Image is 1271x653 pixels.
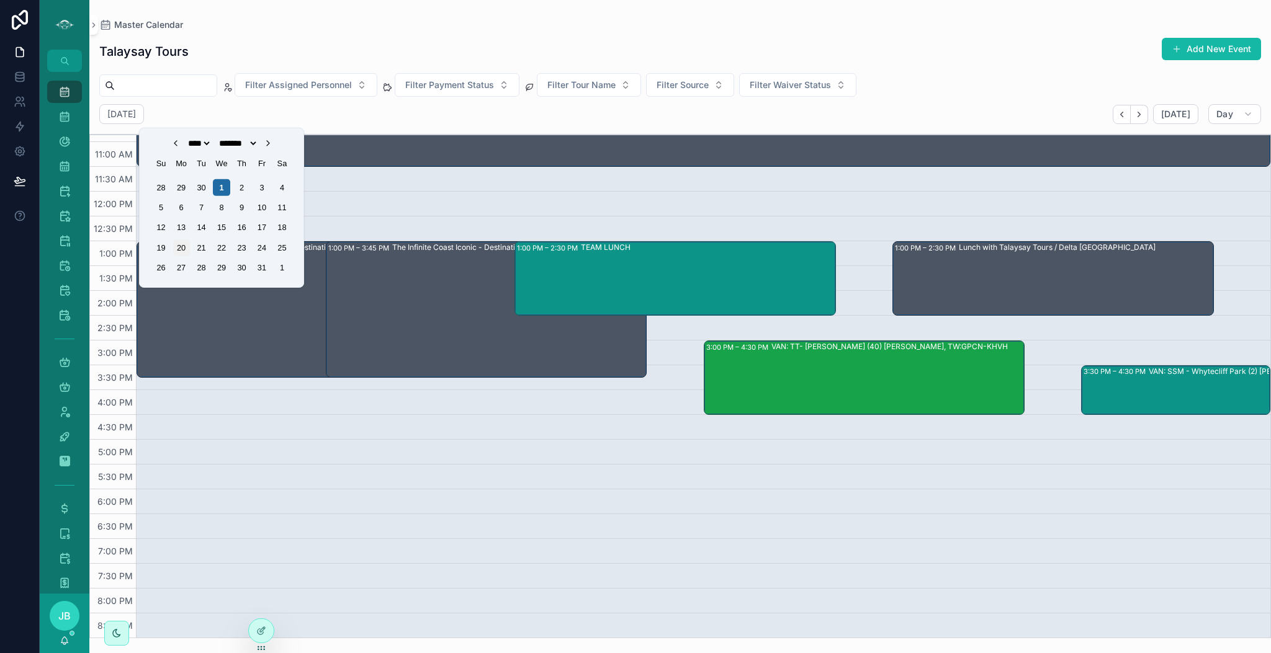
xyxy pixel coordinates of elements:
[92,174,136,184] span: 11:30 AM
[213,259,230,276] div: Choose Wednesday, October 29th, 2025
[253,179,270,195] div: Choose Friday, October 3rd, 2025
[151,177,292,278] div: Month October, 2025
[193,179,210,195] div: Choose Tuesday, September 30th, 2025
[1113,105,1131,124] button: Back
[537,73,641,97] button: Select Button
[96,273,136,283] span: 1:30 PM
[95,471,136,482] span: 5:30 PM
[213,179,230,195] div: Choose Wednesday, October 1st, 2025
[94,422,136,432] span: 4:30 PM
[95,546,136,556] span: 7:00 PM
[213,219,230,236] div: Choose Wednesday, October 15th, 2025
[193,155,210,172] div: Tuesday
[739,73,856,97] button: Select Button
[173,155,190,172] div: Monday
[193,199,210,216] div: Choose Tuesday, October 7th, 2025
[94,322,136,333] span: 2:30 PM
[1161,109,1190,120] span: [DATE]
[40,72,89,593] div: scrollable content
[193,219,210,236] div: Choose Tuesday, October 14th, 2025
[233,199,250,216] div: Choose Thursday, October 9th, 2025
[235,73,377,97] button: Select Button
[233,219,250,236] div: Choose Thursday, October 16th, 2025
[193,259,210,276] div: Choose Tuesday, October 28th, 2025
[1208,104,1261,124] button: Day
[193,239,210,256] div: Choose Tuesday, October 21st, 2025
[91,198,136,209] span: 12:00 PM
[253,259,270,276] div: Choose Friday, October 31st, 2025
[91,223,136,234] span: 12:30 PM
[395,73,519,97] button: Select Button
[771,342,1008,352] div: VAN: TT- [PERSON_NAME] (40) [PERSON_NAME], TW:GPCN-KHVH
[750,79,831,91] span: Filter Waiver Status
[646,73,734,97] button: Select Button
[233,259,250,276] div: Choose Thursday, October 30th, 2025
[274,219,290,236] div: Choose Saturday, October 18th, 2025
[274,239,290,256] div: Choose Saturday, October 25th, 2025
[153,155,169,172] div: Sunday
[959,242,1156,252] div: Lunch with Talaysay Tours / Delta [GEOGRAPHIC_DATA]
[95,446,136,457] span: 5:00 PM
[274,259,290,276] div: Choose Saturday, November 1st, 2025
[515,242,835,315] div: 1:00 PM – 2:30 PMTEAM LUNCH
[274,199,290,216] div: Choose Saturday, October 11th, 2025
[94,521,136,531] span: 6:30 PM
[253,155,270,172] div: Friday
[657,79,709,91] span: Filter Source
[55,15,74,35] img: App logo
[253,219,270,236] div: Choose Friday, October 17th, 2025
[1131,105,1148,124] button: Next
[704,341,1025,414] div: 3:00 PM – 4:30 PMVAN: TT- [PERSON_NAME] (40) [PERSON_NAME], TW:GPCN-KHVH
[107,108,136,120] h2: [DATE]
[274,155,290,172] div: Saturday
[547,79,616,91] span: Filter Tour Name
[245,79,352,91] span: Filter Assigned Personnel
[94,397,136,407] span: 4:00 PM
[893,242,1213,315] div: 1:00 PM – 2:30 PMLunch with Talaysay Tours / Delta [GEOGRAPHIC_DATA]
[58,608,71,623] span: JB
[94,620,136,631] span: 8:30 PM
[274,179,290,195] div: Choose Saturday, October 4th, 2025
[233,179,250,195] div: Choose Thursday, October 2nd, 2025
[213,155,230,172] div: Wednesday
[233,155,250,172] div: Thursday
[153,199,169,216] div: Choose Sunday, October 5th, 2025
[173,219,190,236] div: Choose Monday, October 13th, 2025
[1216,109,1233,120] span: Day
[173,179,190,195] div: Choose Monday, September 29th, 2025
[99,19,183,31] a: Master Calendar
[581,242,631,252] div: TEAM LUNCH
[253,239,270,256] div: Choose Friday, October 24th, 2025
[153,259,169,276] div: Choose Sunday, October 26th, 2025
[173,239,190,256] div: Choose Monday, October 20th, 2025
[94,347,136,358] span: 3:00 PM
[213,199,230,216] div: Choose Wednesday, October 8th, 2025
[1153,104,1198,124] button: [DATE]
[153,239,169,256] div: Choose Sunday, October 19th, 2025
[392,242,652,252] div: The Infinite Coast Iconic - Destination Dev. In-Person Engagement, [DATE]
[94,298,136,308] span: 2:00 PM
[213,239,230,256] div: Choose Wednesday, October 22nd, 2025
[99,43,189,60] h1: Talaysay Tours
[895,242,959,254] div: 1:00 PM – 2:30 PM
[96,248,136,259] span: 1:00 PM
[173,199,190,216] div: Choose Monday, October 6th, 2025
[517,242,581,254] div: 1:00 PM – 2:30 PM
[92,149,136,159] span: 11:00 AM
[233,239,250,256] div: Choose Thursday, October 23rd, 2025
[1084,365,1149,378] div: 3:30 PM – 4:30 PM
[94,595,136,606] span: 8:00 PM
[153,219,169,236] div: Choose Sunday, October 12th, 2025
[94,372,136,383] span: 3:30 PM
[1162,38,1261,60] button: Add New Event
[173,259,190,276] div: Choose Monday, October 27th, 2025
[94,496,136,507] span: 6:00 PM
[405,79,494,91] span: Filter Payment Status
[114,19,183,31] span: Master Calendar
[95,571,136,581] span: 7:30 PM
[326,242,647,377] div: 1:00 PM – 3:45 PMThe Infinite Coast Iconic - Destination Dev. In-Person Engagement, [DATE]
[1082,366,1270,414] div: 3:30 PM – 4:30 PMVAN: SSM - Whytecliff Park (2) [PERSON_NAME], TW:[PERSON_NAME]-JVTQ
[253,199,270,216] div: Choose Friday, October 10th, 2025
[153,179,169,195] div: Choose Sunday, September 28th, 2025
